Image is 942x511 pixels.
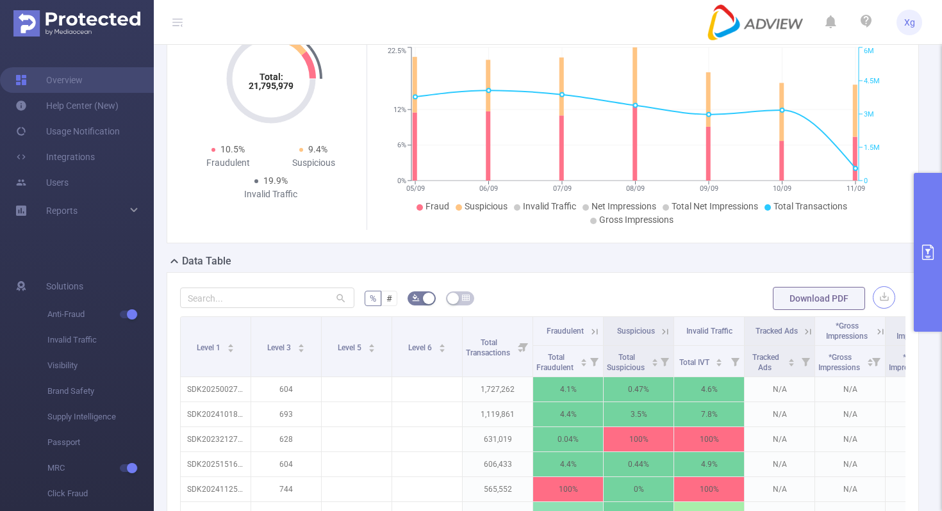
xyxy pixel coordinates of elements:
[462,294,470,302] i: icon: table
[604,477,673,501] p: 0%
[866,357,874,364] div: Sort
[412,294,420,302] i: icon: bg-colors
[533,452,603,476] p: 4.4%
[599,215,673,225] span: Gross Impressions
[585,346,603,377] i: Filter menu
[674,427,744,451] p: 100%
[251,427,321,451] p: 628
[864,143,880,152] tspan: 1.5M
[263,175,288,186] span: 19.9%
[651,357,659,364] div: Sort
[745,427,814,451] p: N/A
[368,342,376,350] div: Sort
[745,477,814,501] p: N/A
[463,402,533,426] p: 1,119,861
[580,357,587,361] i: icon: caret-up
[15,93,119,118] a: Help Center (New)
[674,477,744,501] p: 100%
[797,346,814,377] i: Filter menu
[523,201,576,211] span: Invalid Traffic
[553,184,572,193] tspan: 07/09
[228,188,314,201] div: Invalid Traffic
[826,321,868,341] span: *Gross Impressions
[267,343,293,352] span: Level 3
[220,144,245,154] span: 10.5%
[651,357,658,361] i: icon: caret-up
[393,106,406,114] tspan: 12%
[700,184,718,193] tspan: 09/09
[185,156,271,170] div: Fraudulent
[15,170,69,195] a: Users
[726,346,744,377] i: Filter menu
[715,357,723,364] div: Sort
[297,347,304,351] i: icon: caret-down
[674,377,744,401] p: 4.6%
[815,477,885,501] p: N/A
[47,378,154,404] span: Brand Safety
[368,347,375,351] i: icon: caret-down
[181,377,251,401] p: SDK20250027120226cxxdb7eglzgd08b
[15,67,83,93] a: Overview
[889,353,932,372] span: *Net Impressions
[752,353,779,372] span: Tracked Ads
[180,288,354,308] input: Search...
[604,377,673,401] p: 0.47%
[533,377,603,401] p: 4.1%
[397,177,406,185] tspan: 0%
[182,254,231,269] h2: Data Table
[515,317,533,377] i: Filter menu
[47,302,154,327] span: Anti-Fraud
[463,477,533,501] p: 565,552
[815,452,885,476] p: N/A
[604,452,673,476] p: 0.44%
[607,353,647,372] span: Total Suspicious
[864,177,868,185] tspan: 0
[651,361,658,365] i: icon: caret-down
[181,452,251,476] p: SDK20251516030429lmclyvf9c9xdsaf
[580,357,588,364] div: Sort
[788,357,795,364] div: Sort
[47,353,154,378] span: Visibility
[338,343,363,352] span: Level 5
[463,377,533,401] p: 1,727,262
[408,343,434,352] span: Level 6
[815,402,885,426] p: N/A
[463,427,533,451] p: 631,019
[46,206,78,216] span: Reports
[397,142,406,150] tspan: 6%
[227,342,234,346] i: icon: caret-up
[864,110,874,118] tspan: 3M
[864,47,874,56] tspan: 6M
[847,184,865,193] tspan: 11/09
[815,427,885,451] p: N/A
[626,184,645,193] tspan: 08/09
[756,327,798,336] span: Tracked Ads
[745,402,814,426] p: N/A
[604,402,673,426] p: 3.5%
[297,342,304,346] i: icon: caret-up
[745,452,814,476] p: N/A
[716,357,723,361] i: icon: caret-up
[251,377,321,401] p: 604
[370,293,376,304] span: %
[47,430,154,455] span: Passport
[249,81,293,91] tspan: 21,795,979
[251,477,321,501] p: 744
[271,156,357,170] div: Suspicious
[533,477,603,501] p: 100%
[259,72,283,82] tspan: Total:
[308,144,327,154] span: 9.4%
[773,287,865,310] button: Download PDF
[47,404,154,430] span: Supply Intelligence
[47,481,154,507] span: Click Fraud
[617,327,655,336] span: Suspicious
[227,347,234,351] i: icon: caret-down
[465,201,508,211] span: Suspicious
[679,358,711,367] span: Total IVT
[466,338,512,357] span: Total Transactions
[716,361,723,365] i: icon: caret-down
[438,342,446,350] div: Sort
[788,357,795,361] i: icon: caret-up
[47,327,154,353] span: Invalid Traffic
[388,47,406,56] tspan: 22.5%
